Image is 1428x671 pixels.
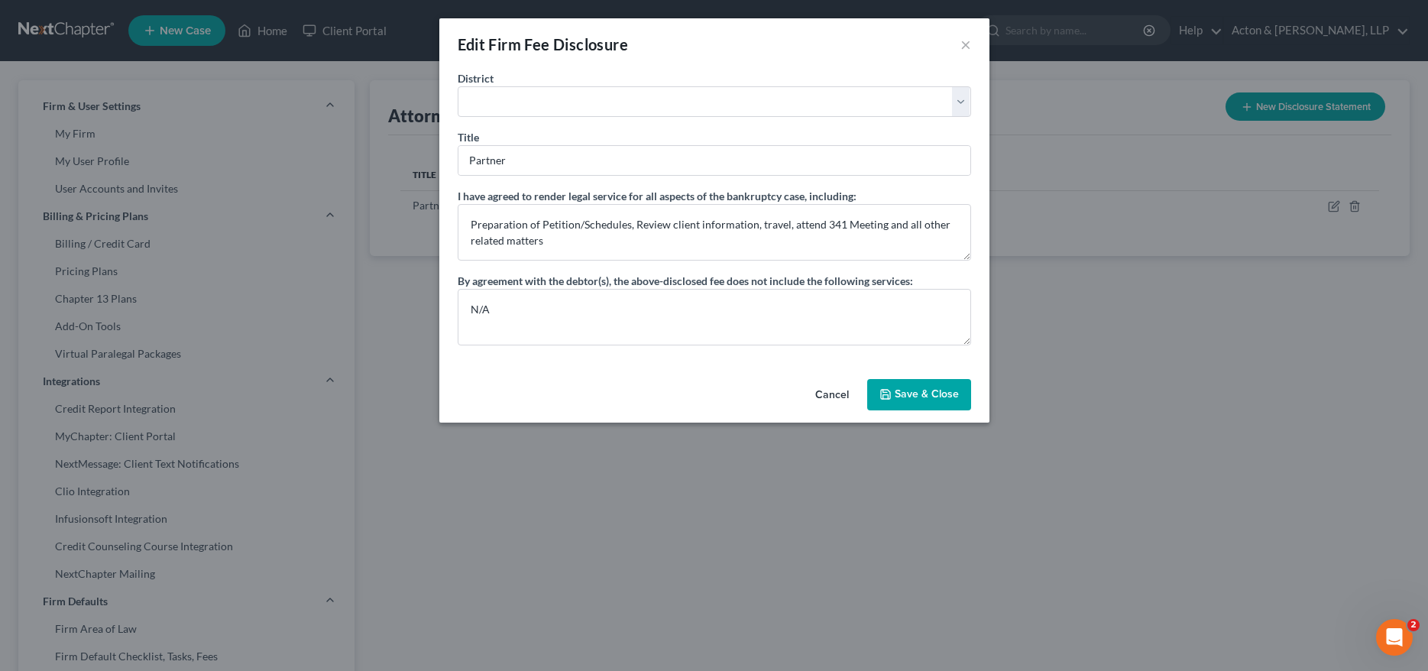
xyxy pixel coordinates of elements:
[1407,619,1420,631] span: 2
[1376,619,1413,656] iframe: Intercom live chat
[458,273,913,289] label: By agreement with the debtor(s), the above-disclosed fee does not include the following services:
[867,379,971,411] button: Save & Close
[458,188,856,204] label: I have agreed to render legal service for all aspects of the bankruptcy case, including:
[960,35,971,53] button: ×
[458,146,970,175] input: Enter title...
[458,70,494,86] label: District
[458,131,479,144] span: Title
[458,35,629,53] span: Edit Firm Fee Disclosure
[803,381,861,411] button: Cancel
